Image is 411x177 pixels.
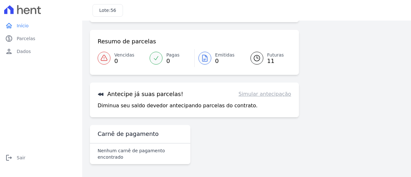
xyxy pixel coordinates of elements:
span: 0 [166,58,179,64]
i: paid [5,35,13,42]
i: home [5,22,13,30]
a: Pagas 0 [146,49,194,67]
a: personDados [3,45,80,58]
span: 0 [215,58,235,64]
span: Dados [17,48,31,55]
h3: Lote: [99,7,116,14]
span: Sair [17,155,25,161]
i: person [5,48,13,55]
span: Início [17,22,29,29]
h3: Resumo de parcelas [98,38,156,45]
span: Vencidas [114,52,134,58]
a: Futuras 11 [243,49,291,67]
span: Parcelas [17,35,35,42]
a: Emitidas 0 [195,49,243,67]
a: Simular antecipação [239,90,291,98]
a: Vencidas 0 [98,49,146,67]
a: paidParcelas [3,32,80,45]
span: Pagas [166,52,179,58]
h3: Antecipe já suas parcelas! [98,90,183,98]
a: logoutSair [3,151,80,164]
p: Diminua seu saldo devedor antecipando parcelas do contrato. [98,102,258,110]
span: Futuras [267,52,284,58]
span: 0 [114,58,134,64]
a: homeInício [3,19,80,32]
i: logout [5,154,13,162]
span: 56 [110,8,116,13]
span: 11 [267,58,284,64]
p: Nenhum carnê de pagamento encontrado [98,147,183,160]
span: Emitidas [215,52,235,58]
h3: Carnê de pagamento [98,130,159,138]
